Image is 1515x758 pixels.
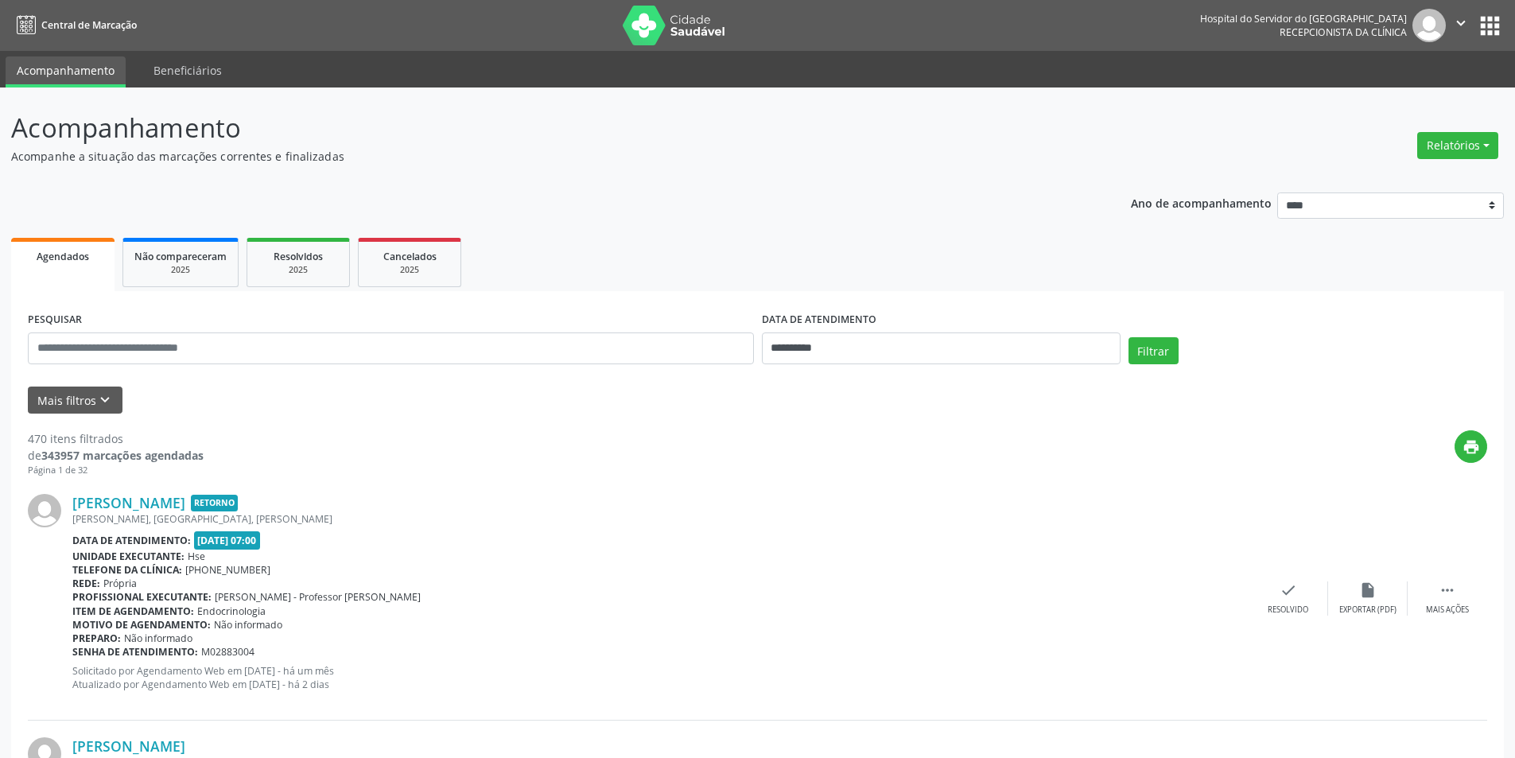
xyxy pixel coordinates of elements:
div: Hospital do Servidor do [GEOGRAPHIC_DATA] [1200,12,1407,25]
div: de [28,447,204,464]
span: Resolvidos [274,250,323,263]
div: 2025 [258,264,338,276]
span: Cancelados [383,250,437,263]
i: keyboard_arrow_down [96,391,114,409]
p: Acompanhamento [11,108,1056,148]
b: Senha de atendimento: [72,645,198,659]
div: Página 1 de 32 [28,464,204,477]
span: Recepcionista da clínica [1280,25,1407,39]
b: Rede: [72,577,100,590]
div: 470 itens filtrados [28,430,204,447]
b: Preparo: [72,632,121,645]
span: Retorno [191,495,238,511]
b: Motivo de agendamento: [72,618,211,632]
i: print [1463,438,1480,456]
span: Central de Marcação [41,18,137,32]
span: [DATE] 07:00 [194,531,261,550]
div: Resolvido [1268,604,1308,616]
span: [PERSON_NAME] - Professor [PERSON_NAME] [215,590,421,604]
b: Profissional executante: [72,590,212,604]
button: Relatórios [1417,132,1498,159]
span: Própria [103,577,137,590]
button: print [1455,430,1487,463]
b: Unidade executante: [72,550,185,563]
a: [PERSON_NAME] [72,737,185,755]
a: Beneficiários [142,56,233,84]
div: 2025 [370,264,449,276]
i: check [1280,581,1297,599]
div: Exportar (PDF) [1339,604,1397,616]
img: img [1412,9,1446,42]
strong: 343957 marcações agendadas [41,448,204,463]
i: insert_drive_file [1359,581,1377,599]
button: apps [1476,12,1504,40]
span: M02883004 [201,645,254,659]
i:  [1439,581,1456,599]
img: img [28,494,61,527]
div: Mais ações [1426,604,1469,616]
a: Acompanhamento [6,56,126,87]
button: Mais filtroskeyboard_arrow_down [28,387,122,414]
button:  [1446,9,1476,42]
span: Agendados [37,250,89,263]
span: Hse [188,550,205,563]
a: Central de Marcação [11,12,137,38]
label: DATA DE ATENDIMENTO [762,308,876,332]
a: [PERSON_NAME] [72,494,185,511]
div: 2025 [134,264,227,276]
p: Ano de acompanhamento [1131,192,1272,212]
b: Item de agendamento: [72,604,194,618]
p: Solicitado por Agendamento Web em [DATE] - há um mês Atualizado por Agendamento Web em [DATE] - h... [72,664,1249,691]
i:  [1452,14,1470,32]
span: Não compareceram [134,250,227,263]
p: Acompanhe a situação das marcações correntes e finalizadas [11,148,1056,165]
span: Não informado [214,618,282,632]
b: Data de atendimento: [72,534,191,547]
button: Filtrar [1128,337,1179,364]
div: [PERSON_NAME], [GEOGRAPHIC_DATA], [PERSON_NAME] [72,512,1249,526]
span: Não informado [124,632,192,645]
label: PESQUISAR [28,308,82,332]
span: Endocrinologia [197,604,266,618]
span: [PHONE_NUMBER] [185,563,270,577]
b: Telefone da clínica: [72,563,182,577]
